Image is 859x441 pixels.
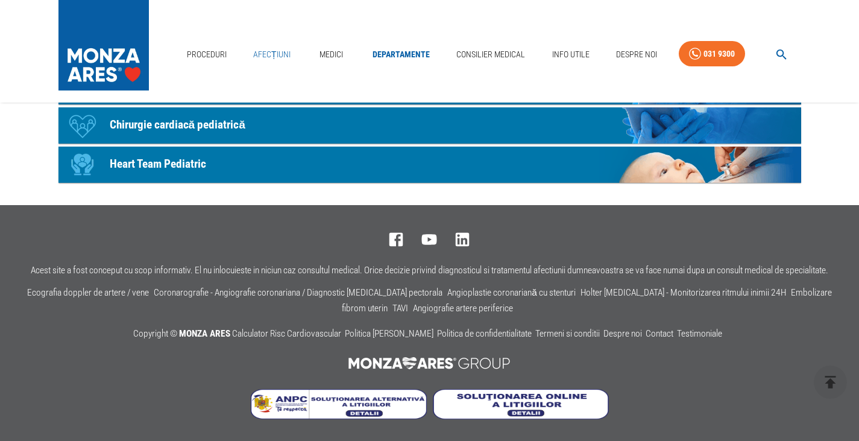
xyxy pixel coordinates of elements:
a: Holter [MEDICAL_DATA] - Monitorizarea ritmului inimii 24H [581,287,786,298]
a: Despre Noi [611,42,662,67]
a: Angioplastie coronariană cu stenturi [447,287,576,298]
a: Termeni si conditii [535,328,600,339]
p: Acest site a fost conceput cu scop informativ. El nu inlocuieste in niciun caz consultul medical.... [31,265,828,276]
a: IconChirurgie cardiacă pediatrică [58,107,801,144]
a: Contact [646,328,673,339]
a: Politica de confidentialitate [437,328,532,339]
a: Afecțiuni [248,42,295,67]
p: Chirurgie cardiacă pediatrică [110,116,245,134]
p: Heart Team Pediatric [110,156,206,173]
a: Coronarografie - Angiografie coronariana / Diagnostic [MEDICAL_DATA] pectorala [154,287,442,298]
a: Testimoniale [677,328,722,339]
img: Soluționarea online a litigiilor [433,389,609,419]
a: Medici [312,42,351,67]
div: Icon [65,107,101,144]
a: Soluționarea online a litigiilor [433,410,609,422]
div: Icon [65,147,101,183]
a: Despre noi [603,328,642,339]
a: Info Utile [547,42,594,67]
button: delete [814,366,847,399]
div: 031 9300 [703,46,735,62]
a: Calculator Risc Cardiovascular [232,328,341,339]
span: MONZA ARES [179,328,230,339]
a: Politica [PERSON_NAME] [345,328,433,339]
a: 031 9300 [679,41,745,67]
a: Angiografie artere periferice [413,303,513,314]
a: Embolizare fibrom uterin [342,287,832,314]
img: Soluționarea Alternativă a Litigiilor [251,389,427,419]
img: MONZA ARES Group [342,351,518,375]
a: Departamente [368,42,435,67]
a: Proceduri [182,42,231,67]
a: Ecografia doppler de artere / vene [27,287,149,298]
p: Copyright © [133,326,726,342]
a: TAVI [392,303,408,314]
a: Soluționarea Alternativă a Litigiilor [251,410,433,422]
a: IconHeart Team Pediatric [58,147,801,183]
a: Consilier Medical [452,42,530,67]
